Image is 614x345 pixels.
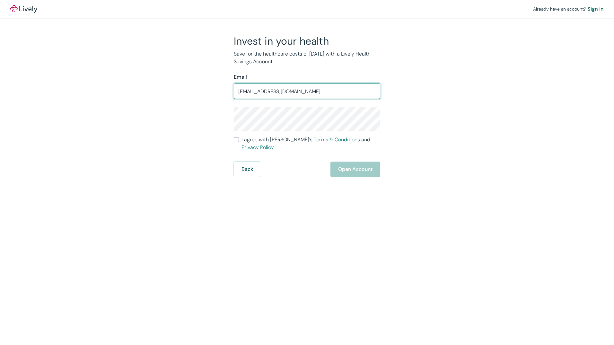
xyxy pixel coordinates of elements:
[587,5,604,13] a: Sign in
[241,136,380,151] span: I agree with [PERSON_NAME]’s and
[533,5,604,13] div: Already have an account?
[234,73,247,81] label: Email
[234,50,380,66] p: Save for the healthcare costs of [DATE] with a Lively Health Savings Account
[234,35,380,48] h2: Invest in your health
[234,162,261,177] button: Back
[314,136,360,143] a: Terms & Conditions
[10,5,37,13] img: Lively
[241,144,274,151] a: Privacy Policy
[10,5,37,13] a: LivelyLively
